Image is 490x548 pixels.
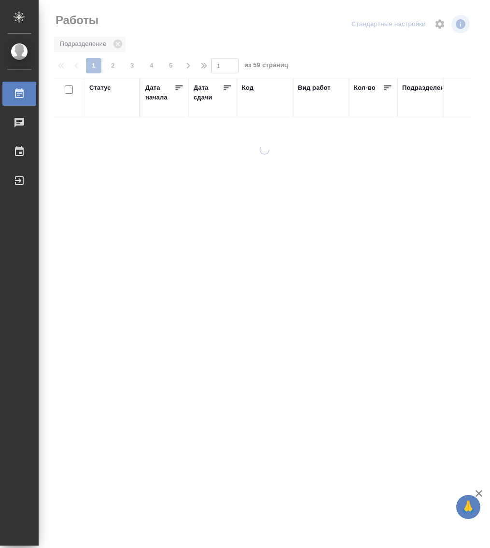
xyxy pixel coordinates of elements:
button: 🙏 [456,495,480,519]
div: Дата сдачи [194,83,223,102]
div: Вид работ [298,83,331,93]
div: Кол-во [354,83,376,93]
div: Код [242,83,253,93]
div: Дата начала [145,83,174,102]
div: Статус [89,83,111,93]
span: 🙏 [460,497,476,517]
div: Подразделение [402,83,452,93]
